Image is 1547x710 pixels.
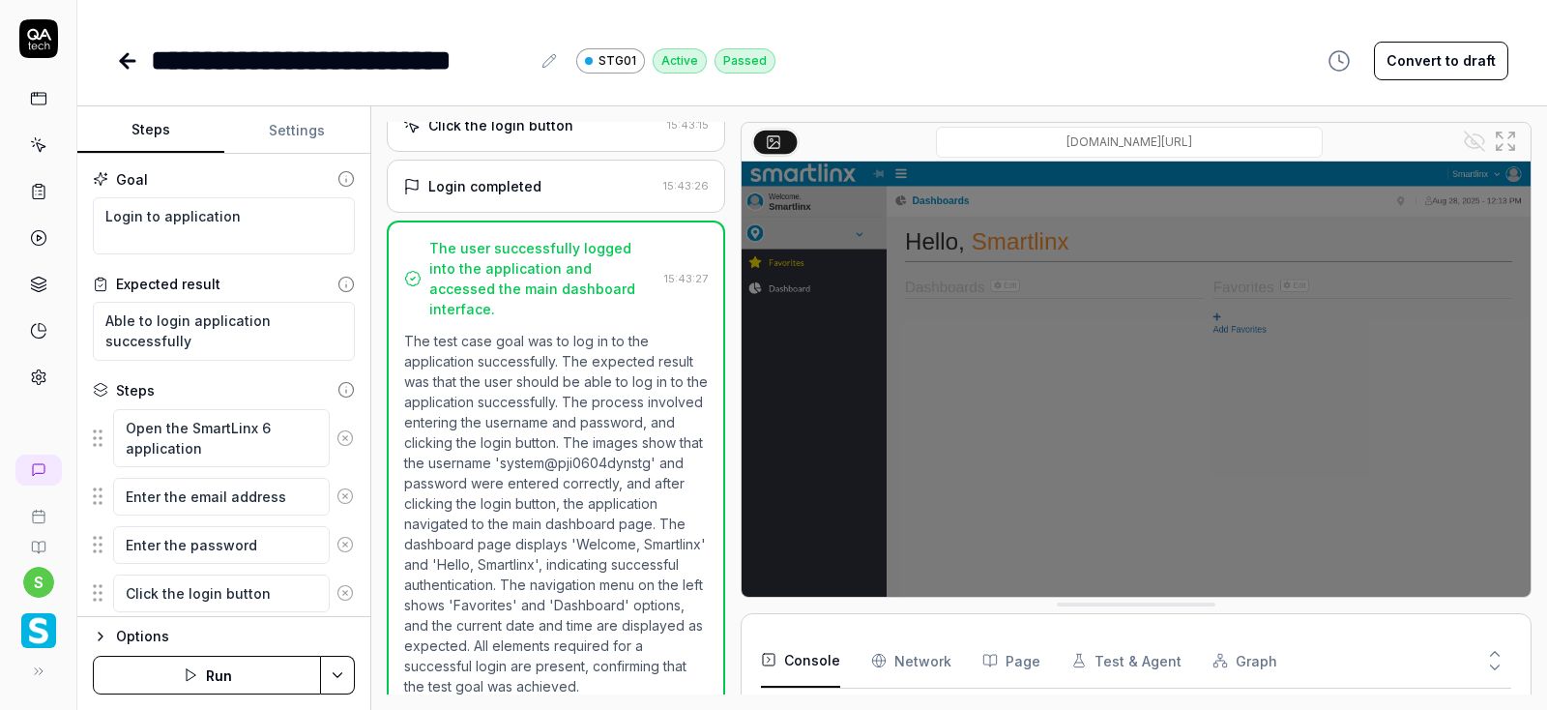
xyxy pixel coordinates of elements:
time: 15:43:15 [667,118,709,132]
span: STG01 [598,52,636,70]
a: Book a call with us [8,493,69,524]
p: The test case goal was to log in to the application successfully. The expected result was that th... [404,331,708,696]
div: Passed [715,48,775,74]
button: Settings [224,107,371,154]
button: Remove step [330,419,362,458]
a: New conversation [15,455,62,486]
div: Click the login button [428,115,573,135]
button: Network [871,634,951,688]
a: Documentation [8,524,69,555]
div: Options [116,625,355,648]
button: Remove step [330,525,362,564]
button: Convert to draft [1374,42,1508,80]
div: The user successfully logged into the application and accessed the main dashboard interface. [429,238,657,319]
a: STG01 [576,47,645,74]
button: Options [93,625,355,648]
div: Suggestions [93,524,355,565]
button: View version history [1316,42,1362,80]
div: Steps [116,380,155,400]
div: Suggestions [93,408,355,469]
button: Console [761,634,840,688]
button: Steps [77,107,224,154]
button: Smartlinx Logo [8,598,69,652]
div: Suggestions [93,573,355,613]
button: Open in full screen [1490,126,1521,157]
button: s [23,567,54,598]
div: Suggestions [93,476,355,517]
button: Remove step [330,477,362,516]
time: 15:43:27 [664,272,708,285]
div: Login completed [428,176,541,196]
button: Run [93,656,321,695]
button: Show all interative elements [1459,126,1490,157]
button: Remove step [330,574,362,612]
div: Expected result [116,274,220,294]
img: Screenshot [742,162,1531,655]
img: Smartlinx Logo [21,613,56,648]
div: Goal [116,169,148,190]
button: Graph [1212,634,1277,688]
time: 15:43:26 [663,179,709,192]
button: Page [982,634,1040,688]
div: Active [653,48,707,74]
button: Test & Agent [1071,634,1182,688]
